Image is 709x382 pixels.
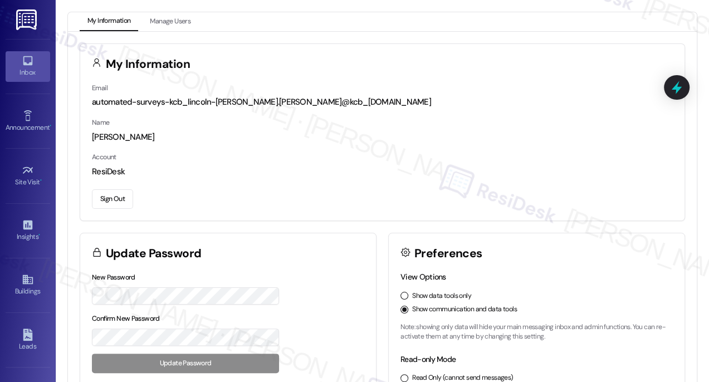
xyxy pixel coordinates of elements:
[92,118,110,127] label: Name
[400,354,456,364] label: Read-only Mode
[80,12,138,31] button: My Information
[6,270,50,300] a: Buildings
[92,84,107,92] label: Email
[92,273,135,282] label: New Password
[142,12,198,31] button: Manage Users
[16,9,39,30] img: ResiDesk Logo
[106,248,202,259] h3: Update Password
[106,58,190,70] h3: My Information
[412,305,517,315] label: Show communication and data tools
[38,231,40,239] span: •
[92,166,673,178] div: ResiDesk
[92,153,116,161] label: Account
[92,96,673,108] div: automated-surveys-kcb_lincoln-[PERSON_NAME].[PERSON_NAME]@kcb_[DOMAIN_NAME]
[40,177,42,184] span: •
[400,272,446,282] label: View Options
[6,51,50,81] a: Inbox
[50,122,51,130] span: •
[6,161,50,191] a: Site Visit •
[400,322,673,342] p: Note: showing only data will hide your main messaging inbox and admin functions. You can re-activ...
[412,291,471,301] label: Show data tools only
[92,189,133,209] button: Sign Out
[414,248,482,259] h3: Preferences
[6,325,50,355] a: Leads
[6,216,50,246] a: Insights •
[92,131,673,143] div: [PERSON_NAME]
[92,314,160,323] label: Confirm New Password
